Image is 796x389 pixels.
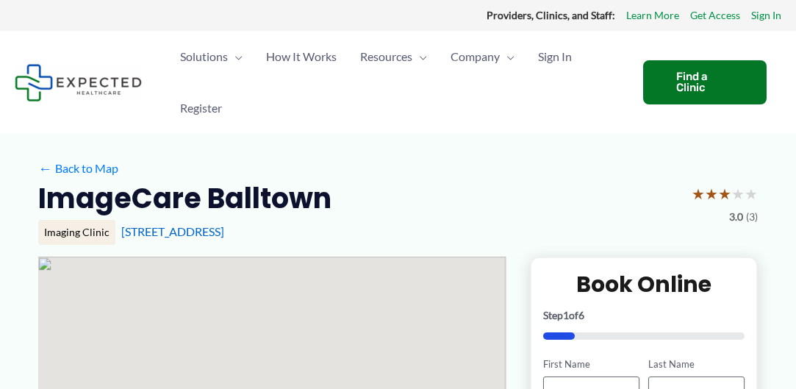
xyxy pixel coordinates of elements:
a: Find a Clinic [643,60,767,104]
span: Company [451,31,500,82]
span: 3.0 [729,207,743,226]
span: ★ [705,180,718,207]
a: CompanyMenu Toggle [439,31,526,82]
a: How It Works [254,31,348,82]
nav: Primary Site Navigation [168,31,628,134]
span: 1 [563,309,569,321]
a: ←Back to Map [38,157,118,179]
span: Register [180,82,222,134]
p: Step of [543,310,745,321]
a: Sign In [751,6,781,25]
span: How It Works [266,31,337,82]
a: ResourcesMenu Toggle [348,31,439,82]
span: 6 [578,309,584,321]
div: Imaging Clinic [38,220,115,245]
a: Get Access [690,6,740,25]
span: Menu Toggle [228,31,243,82]
strong: Providers, Clinics, and Staff: [487,9,615,21]
a: Sign In [526,31,584,82]
span: Menu Toggle [500,31,514,82]
a: Learn More [626,6,679,25]
a: SolutionsMenu Toggle [168,31,254,82]
span: Solutions [180,31,228,82]
span: Menu Toggle [412,31,427,82]
a: [STREET_ADDRESS] [121,224,224,238]
span: Resources [360,31,412,82]
h2: ImageCare Balltown [38,180,331,216]
span: ★ [692,180,705,207]
span: (3) [746,207,758,226]
span: ★ [718,180,731,207]
h2: Book Online [543,270,745,299]
span: ★ [731,180,745,207]
label: Last Name [648,357,745,371]
a: Register [168,82,234,134]
img: Expected Healthcare Logo - side, dark font, small [15,64,142,101]
span: ★ [745,180,758,207]
span: Sign In [538,31,572,82]
label: First Name [543,357,639,371]
span: ← [38,161,52,175]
